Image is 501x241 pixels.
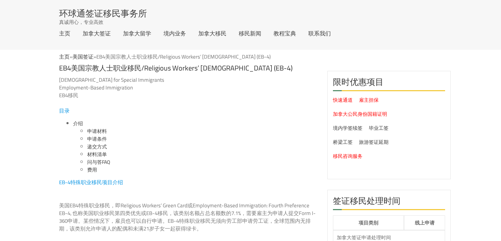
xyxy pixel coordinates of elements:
[369,123,388,133] a: 毕业工签
[87,165,97,174] a: 费用
[59,52,271,62] span: »
[333,76,445,91] h2: 限时优惠项目
[308,31,331,36] a: 联系我们
[198,31,226,36] a: 加拿大移民
[83,31,111,36] a: 加拿大签证
[333,195,445,210] h2: 签证移民处理时间
[59,19,103,26] span: 真诚用心，专业高效
[163,31,186,36] a: 境内业务
[87,134,107,143] a: 申请条件
[239,31,261,36] a: 移民新闻
[359,95,379,105] a: 雇主担保
[404,215,445,230] th: 线上申请
[274,31,296,36] a: 教程宝典
[87,158,110,167] a: 问与答FAQ
[59,177,123,187] span: EB-4特殊职业移民项目介绍
[72,52,271,62] span: »
[87,142,107,151] a: 递交方式
[96,52,271,62] span: EB4美国宗教人士职业移民/Religious Workers’ [DEMOGRAPHIC_DATA] (EB-4)
[59,194,317,233] p: 美国EB4特殊职业移民，即Religious Workers’ Green Card或Employment-Based Immigration: Fourth Preference EB-4, ...
[333,138,353,147] a: 桥梁工签
[87,127,107,136] a: 申请材料
[337,234,442,241] div: 加拿大签证申请处理时间
[333,109,387,119] a: 加拿大公民身份国籍证明
[59,106,70,116] span: 目录
[73,119,83,128] a: 介绍
[59,76,317,84] p: [DEMOGRAPHIC_DATA] for Special Immigrants
[59,9,147,18] a: 环球通签证移民事务所
[59,52,70,62] a: 主页
[72,52,94,62] a: 美国签证
[333,123,362,133] a: 境内学签续签
[87,150,107,159] a: 材料清单
[123,31,151,36] a: 加拿大留学
[59,60,317,72] h1: EB4美国宗教人士职业移民/Religious Workers’ [DEMOGRAPHIC_DATA] (EB-4)
[333,95,353,105] a: 快速通道
[333,152,362,161] a: 移民咨询服务
[333,215,404,230] th: 项目类别
[59,84,317,99] p: Employment-Based Immigration EB4移民
[359,138,388,147] a: 旅游签证延期
[59,31,70,36] a: 主页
